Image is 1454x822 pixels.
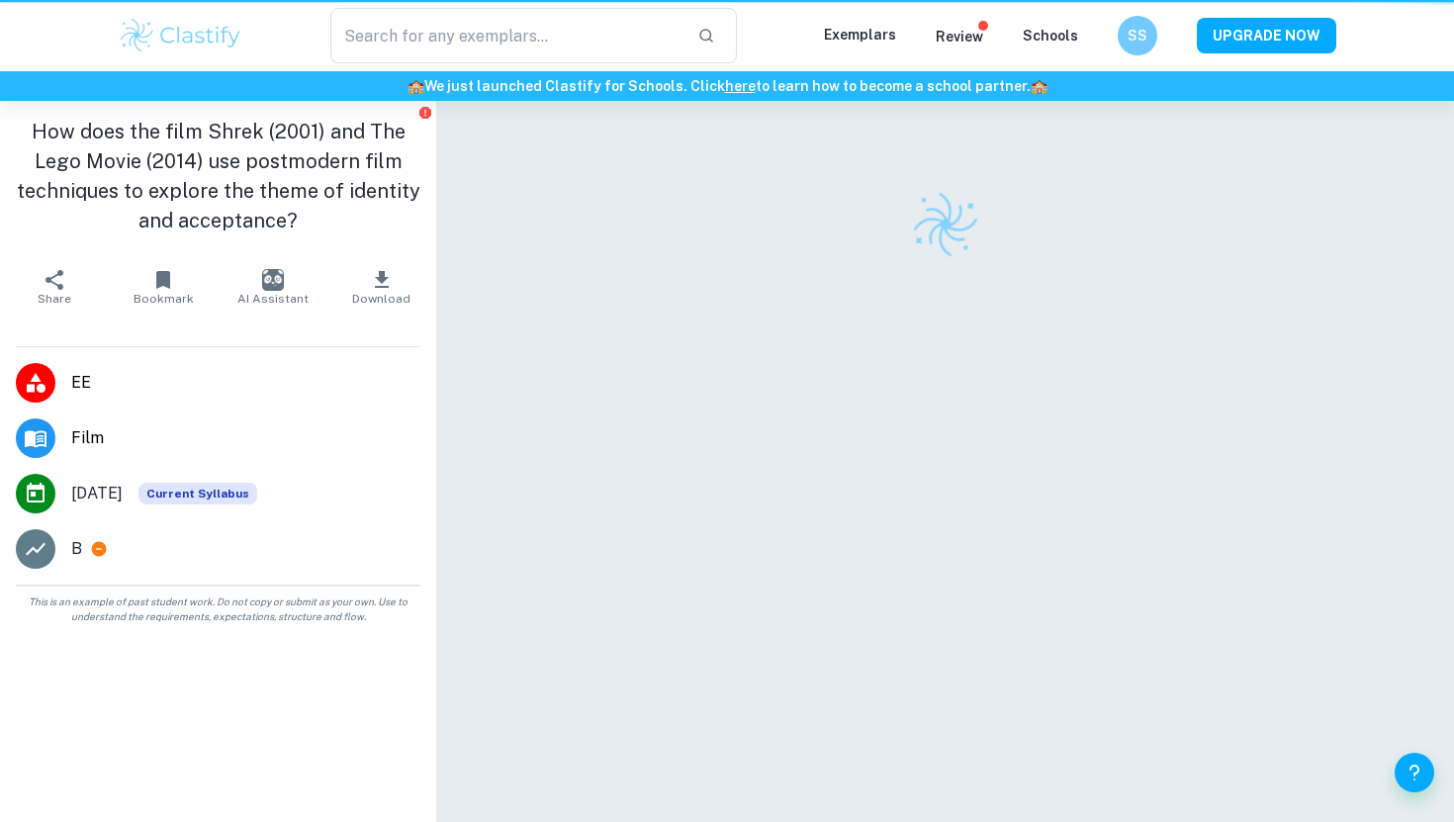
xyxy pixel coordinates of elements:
span: AI Assistant [237,292,309,306]
img: AI Assistant [262,269,284,291]
a: here [725,78,756,94]
button: AI Assistant [219,259,327,315]
input: Search for any exemplars... [330,8,682,63]
p: Review [936,26,983,47]
p: Exemplars [824,24,896,46]
h6: We just launched Clastify for Schools. Click to learn how to become a school partner. [4,75,1450,97]
button: Bookmark [109,259,218,315]
img: Clastify logo [118,16,243,55]
div: This exemplar is based on the current syllabus. Feel free to refer to it for inspiration/ideas wh... [138,483,257,504]
span: Bookmark [134,292,194,306]
button: Download [327,259,436,315]
span: 🏫 [1031,78,1047,94]
button: Help and Feedback [1395,753,1434,792]
h6: SS [1127,25,1149,46]
span: [DATE] [71,482,123,505]
h1: How does the film Shrek (2001) and The Lego Movie (2014) use postmodern film techniques to explor... [16,117,420,235]
span: Download [352,292,410,306]
p: B [71,537,82,561]
a: Schools [1023,28,1078,44]
span: Current Syllabus [138,483,257,504]
button: UPGRADE NOW [1197,18,1336,53]
span: Film [71,426,420,450]
button: Report issue [417,105,432,120]
img: Clastify logo [907,186,984,263]
span: Share [38,292,71,306]
span: 🏫 [408,78,424,94]
span: This is an example of past student work. Do not copy or submit as your own. Use to understand the... [8,594,428,624]
span: EE [71,371,420,395]
button: SS [1118,16,1157,55]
